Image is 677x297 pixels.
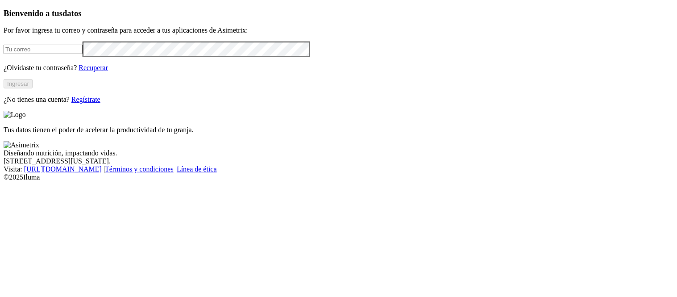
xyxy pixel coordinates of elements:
[4,96,673,104] p: ¿No tienes una cuenta?
[4,157,673,165] div: [STREET_ADDRESS][US_STATE].
[4,45,83,54] input: Tu correo
[105,165,174,173] a: Términos y condiciones
[4,149,673,157] div: Diseñando nutrición, impactando vidas.
[71,96,100,103] a: Regístrate
[4,8,673,18] h3: Bienvenido a tus
[4,173,673,181] div: © 2025 Iluma
[24,165,102,173] a: [URL][DOMAIN_NAME]
[177,165,217,173] a: Línea de ética
[79,64,108,71] a: Recuperar
[4,126,673,134] p: Tus datos tienen el poder de acelerar la productividad de tu granja.
[4,79,33,88] button: Ingresar
[4,26,673,34] p: Por favor ingresa tu correo y contraseña para acceder a tus aplicaciones de Asimetrix:
[4,141,39,149] img: Asimetrix
[62,8,82,18] span: datos
[4,165,673,173] div: Visita : | |
[4,64,673,72] p: ¿Olvidaste tu contraseña?
[4,111,26,119] img: Logo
